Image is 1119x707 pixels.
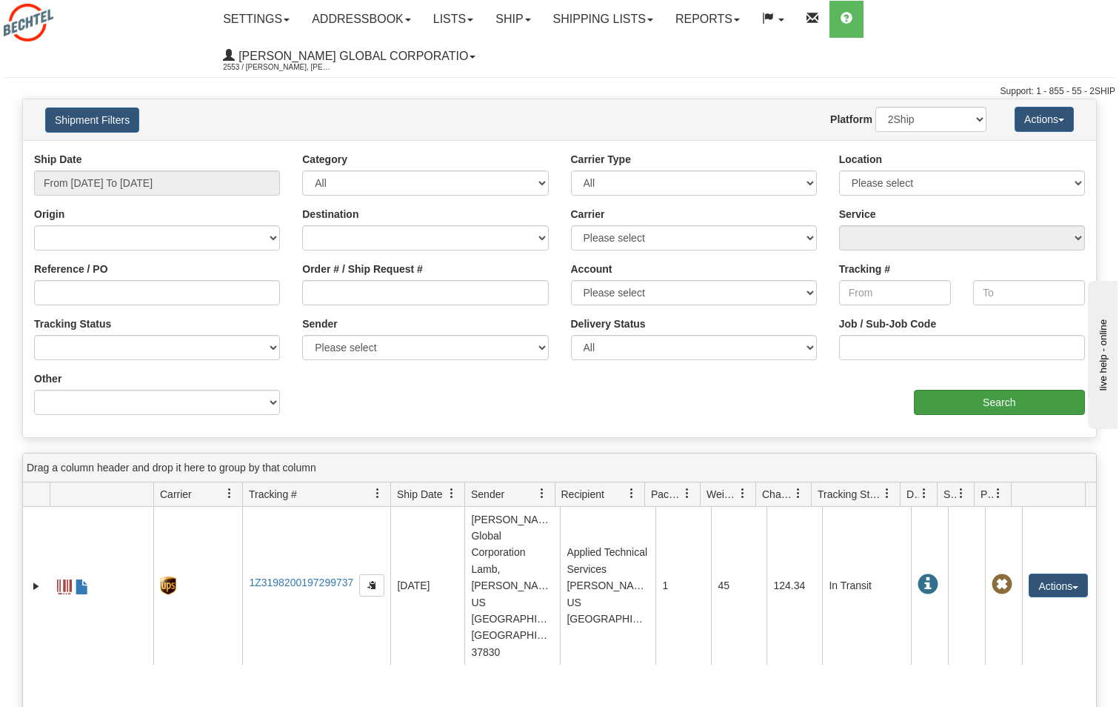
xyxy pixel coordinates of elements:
[912,481,937,506] a: Delivery Status filter column settings
[212,1,301,38] a: Settings
[786,481,811,506] a: Charge filter column settings
[34,207,64,222] label: Origin
[766,507,822,665] td: 124.34
[212,38,487,75] a: [PERSON_NAME] Global Corporatio 2553 / [PERSON_NAME], [PERSON_NAME]
[359,574,384,597] button: Copy to clipboard
[619,481,644,506] a: Recipient filter column settings
[34,316,111,331] label: Tracking Status
[365,481,390,506] a: Tracking # filter column settings
[875,481,900,506] a: Tracking Status filter column settings
[571,207,605,222] label: Carrier
[1015,107,1074,132] button: Actions
[11,13,137,24] div: live help - online
[949,481,974,506] a: Shipment Issues filter column settings
[711,507,766,665] td: 45
[160,577,176,595] img: 8 - UPS
[34,152,82,167] label: Ship Date
[906,487,919,502] span: Delivery Status
[302,152,347,167] label: Category
[918,574,938,595] span: In Transit
[29,579,44,594] a: Expand
[484,1,541,38] a: Ship
[571,152,631,167] label: Carrier Type
[707,487,738,502] span: Weight
[839,316,936,331] label: Job / Sub-Job Code
[818,487,882,502] span: Tracking Status
[160,487,192,502] span: Carrier
[839,207,876,222] label: Service
[23,454,1096,482] div: grid grouping header
[390,507,464,665] td: [DATE]
[561,487,604,502] span: Recipient
[542,1,664,38] a: Shipping lists
[57,573,72,597] a: Label
[45,107,139,133] button: Shipment Filters
[301,1,422,38] a: Addressbook
[75,573,90,597] a: Shipment Protection
[1085,278,1118,429] iframe: chat widget
[822,507,911,665] td: In Transit
[973,280,1085,305] input: To
[762,487,793,502] span: Charge
[422,1,484,38] a: Lists
[839,262,890,276] label: Tracking #
[217,481,242,506] a: Carrier filter column settings
[675,481,700,506] a: Packages filter column settings
[981,487,993,502] span: Pickup Status
[839,152,882,167] label: Location
[4,4,53,42] img: logo2553.jpg
[249,487,297,502] span: Tracking #
[839,280,951,305] input: From
[986,481,1011,506] a: Pickup Status filter column settings
[249,577,353,588] a: 1Z3198200197299737
[560,507,655,665] td: Applied Technical Services [PERSON_NAME] US [GEOGRAPHIC_DATA]
[223,60,334,75] span: 2553 / [PERSON_NAME], [PERSON_NAME]
[571,316,646,331] label: Delivery Status
[530,481,555,506] a: Sender filter column settings
[34,262,108,276] label: Reference / PO
[651,487,682,502] span: Packages
[302,262,423,276] label: Order # / Ship Request #
[302,207,358,222] label: Destination
[914,390,1086,415] input: Search
[464,507,560,665] td: [PERSON_NAME] Global Corporation Lamb, [PERSON_NAME] US [GEOGRAPHIC_DATA] [GEOGRAPHIC_DATA] 37830
[571,262,612,276] label: Account
[943,487,956,502] span: Shipment Issues
[439,481,464,506] a: Ship Date filter column settings
[1029,574,1088,597] button: Actions
[730,481,755,506] a: Weight filter column settings
[655,507,711,665] td: 1
[4,85,1115,98] div: Support: 1 - 855 - 55 - 2SHIP
[302,316,337,331] label: Sender
[235,50,468,62] span: [PERSON_NAME] Global Corporatio
[664,1,751,38] a: Reports
[397,487,442,502] span: Ship Date
[34,371,61,386] label: Other
[830,112,872,127] label: Platform
[992,574,1012,595] span: Pickup Not Assigned
[471,487,504,502] span: Sender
